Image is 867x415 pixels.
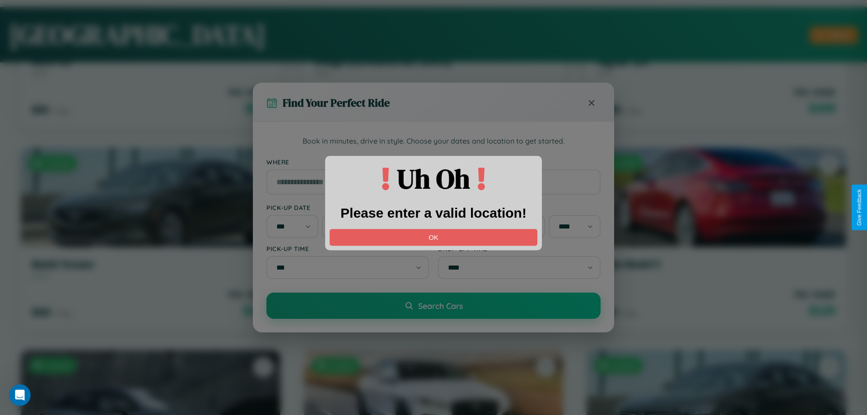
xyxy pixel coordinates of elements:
[438,204,601,211] label: Drop-off Date
[283,95,390,110] h3: Find Your Perfect Ride
[266,158,601,166] label: Where
[418,301,463,311] span: Search Cars
[438,245,601,252] label: Drop-off Time
[266,204,429,211] label: Pick-up Date
[266,135,601,147] p: Book in minutes, drive in style. Choose your dates and location to get started.
[266,245,429,252] label: Pick-up Time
